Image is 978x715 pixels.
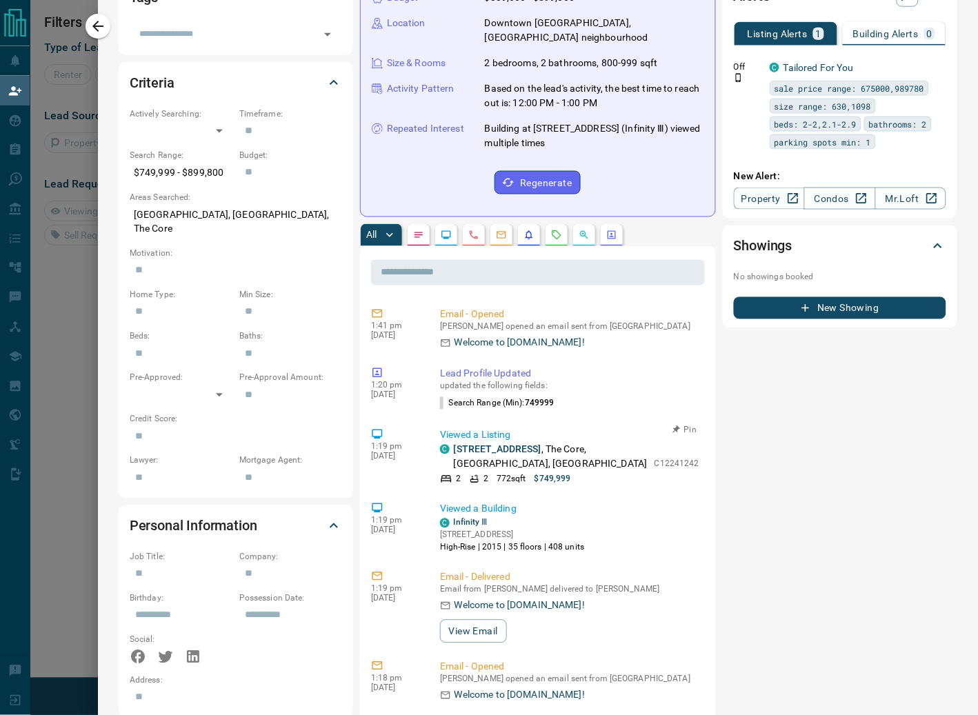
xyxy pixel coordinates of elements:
p: 1:19 pm [371,442,419,452]
p: Email from [PERSON_NAME] delivered to [PERSON_NAME] [440,585,699,594]
p: 2 [483,473,488,485]
p: Welcome to [DOMAIN_NAME]! [455,336,585,350]
span: bathrooms: 2 [869,117,927,131]
a: Mr.Loft [875,188,946,210]
p: Motivation: [130,248,342,260]
p: Job Title: [130,551,232,563]
p: Baths: [239,330,342,343]
div: condos.ca [440,518,450,528]
p: Welcome to [DOMAIN_NAME]! [455,688,585,703]
p: Address: [130,674,342,687]
h2: Showings [734,235,792,257]
div: condos.ca [440,445,450,454]
p: $749,999 - $899,800 [130,161,232,184]
p: Beds: [130,330,232,343]
p: Min Size: [239,289,342,301]
p: , The Core, [GEOGRAPHIC_DATA], [GEOGRAPHIC_DATA] [454,443,648,472]
svg: Listing Alerts [523,230,535,241]
p: [DATE] [371,683,419,693]
p: 1:41 pm [371,321,419,331]
a: [STREET_ADDRESS] [454,444,541,455]
a: Condos [804,188,875,210]
p: Pre-Approved: [130,372,232,384]
p: 1:19 pm [371,584,419,594]
p: [GEOGRAPHIC_DATA], [GEOGRAPHIC_DATA], The Core [130,203,342,241]
p: 2 bedrooms, 2 bathrooms, 800-999 sqft [485,56,658,70]
p: 2 [457,473,461,485]
button: Pin [665,424,705,436]
p: Activity Pattern [387,81,455,96]
p: [PERSON_NAME] opened an email sent from [GEOGRAPHIC_DATA] [440,322,699,332]
p: [STREET_ADDRESS] [440,529,585,541]
p: Birthday: [130,592,232,605]
span: sale price range: 675000,989780 [775,81,924,95]
p: 1 [816,29,821,39]
button: New Showing [734,297,946,319]
svg: Calls [468,230,479,241]
p: Email - Delivered [440,570,699,585]
p: C12241242 [655,458,699,470]
p: New Alert: [734,169,946,183]
button: Open [318,25,337,44]
p: Viewed a Listing [440,428,699,443]
svg: Emails [496,230,507,241]
p: Search Range: [130,149,232,161]
button: Regenerate [495,171,581,194]
svg: Push Notification Only [734,73,744,83]
span: parking spots min: 1 [775,135,871,149]
p: [DATE] [371,594,419,603]
span: 749999 [525,399,555,408]
p: [DATE] [371,525,419,535]
p: Social: [130,634,232,646]
p: Off [734,61,761,73]
p: Based on the lead's activity, the best time to reach out is: 12:00 PM - 1:00 PM [485,81,704,110]
p: 1:20 pm [371,381,419,390]
svg: Notes [413,230,424,241]
span: beds: 2-2,2.1-2.9 [775,117,857,131]
p: $749,999 [535,473,571,485]
p: 1:18 pm [371,674,419,683]
svg: Opportunities [579,230,590,241]
p: [DATE] [371,452,419,461]
span: size range: 630,1098 [775,99,871,113]
a: Tailored For You [784,62,854,73]
p: Company: [239,551,342,563]
p: Lead Profile Updated [440,367,699,381]
p: Pre-Approval Amount: [239,372,342,384]
a: Infinity Ⅲ [454,518,488,527]
p: [DATE] [371,331,419,341]
p: [DATE] [371,390,419,400]
p: Location [387,16,426,30]
p: 0 [927,29,932,39]
div: condos.ca [770,63,779,72]
p: Areas Searched: [130,191,342,203]
p: Possession Date: [239,592,342,605]
svg: Lead Browsing Activity [441,230,452,241]
p: Actively Searching: [130,108,232,120]
p: All [366,230,377,240]
p: No showings booked [734,271,946,283]
h2: Personal Information [130,515,257,537]
p: Email - Opened [440,660,699,674]
p: [PERSON_NAME] opened an email sent from [GEOGRAPHIC_DATA] [440,674,699,684]
input: Choose date [239,605,332,627]
p: High-Rise | 2015 | 35 floors | 408 units [440,541,585,554]
p: Lawyer: [130,454,232,467]
p: 772 sqft [497,473,526,485]
button: View Email [440,620,507,643]
p: 1:19 pm [371,516,419,525]
p: Size & Rooms [387,56,446,70]
div: Showings [734,230,946,263]
p: Downtown [GEOGRAPHIC_DATA], [GEOGRAPHIC_DATA] neighbourhood [485,16,704,45]
p: Mortgage Agent: [239,454,342,467]
p: Building at [STREET_ADDRESS] (Infinity Ⅲ) viewed multiple times [485,121,704,150]
a: Property [734,188,805,210]
p: Budget: [239,149,342,161]
p: updated the following fields: [440,381,699,391]
p: Search Range (Min) : [440,397,555,410]
p: Viewed a Building [440,502,699,516]
p: Email - Opened [440,308,699,322]
svg: Requests [551,230,562,241]
p: Credit Score: [130,413,342,425]
p: Home Type: [130,289,232,301]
